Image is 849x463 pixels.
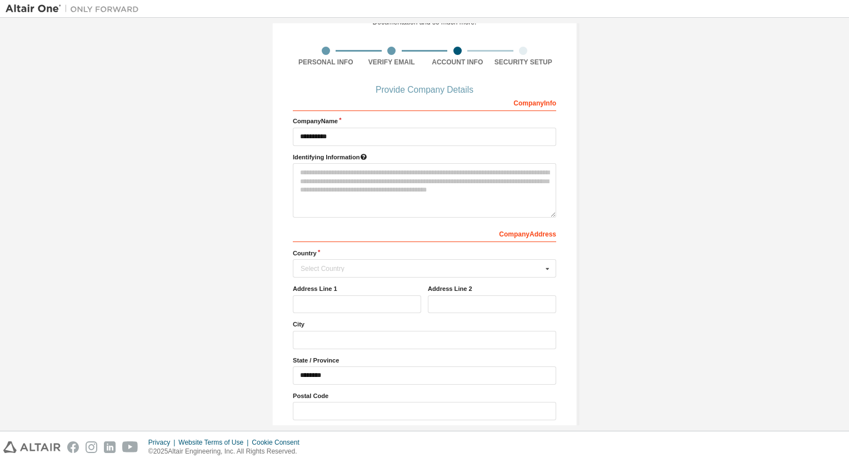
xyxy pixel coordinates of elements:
[293,224,556,242] div: Company Address
[3,441,61,453] img: altair_logo.svg
[301,265,542,272] div: Select Country
[359,58,425,67] div: Verify Email
[293,58,359,67] div: Personal Info
[293,284,421,293] label: Address Line 1
[293,356,556,365] label: State / Province
[67,441,79,453] img: facebook.svg
[104,441,116,453] img: linkedin.svg
[293,153,556,162] label: Please provide any information that will help our support team identify your company. Email and n...
[428,284,556,293] label: Address Line 2
[293,117,556,125] label: Company Name
[148,447,306,456] p: © 2025 Altair Engineering, Inc. All Rights Reserved.
[178,438,252,447] div: Website Terms of Use
[293,391,556,400] label: Postal Code
[252,438,306,447] div: Cookie Consent
[122,441,138,453] img: youtube.svg
[148,438,178,447] div: Privacy
[491,58,557,67] div: Security Setup
[425,58,491,67] div: Account Info
[86,441,97,453] img: instagram.svg
[293,320,556,329] label: City
[293,93,556,111] div: Company Info
[293,249,556,258] label: Country
[6,3,144,14] img: Altair One
[293,87,556,93] div: Provide Company Details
